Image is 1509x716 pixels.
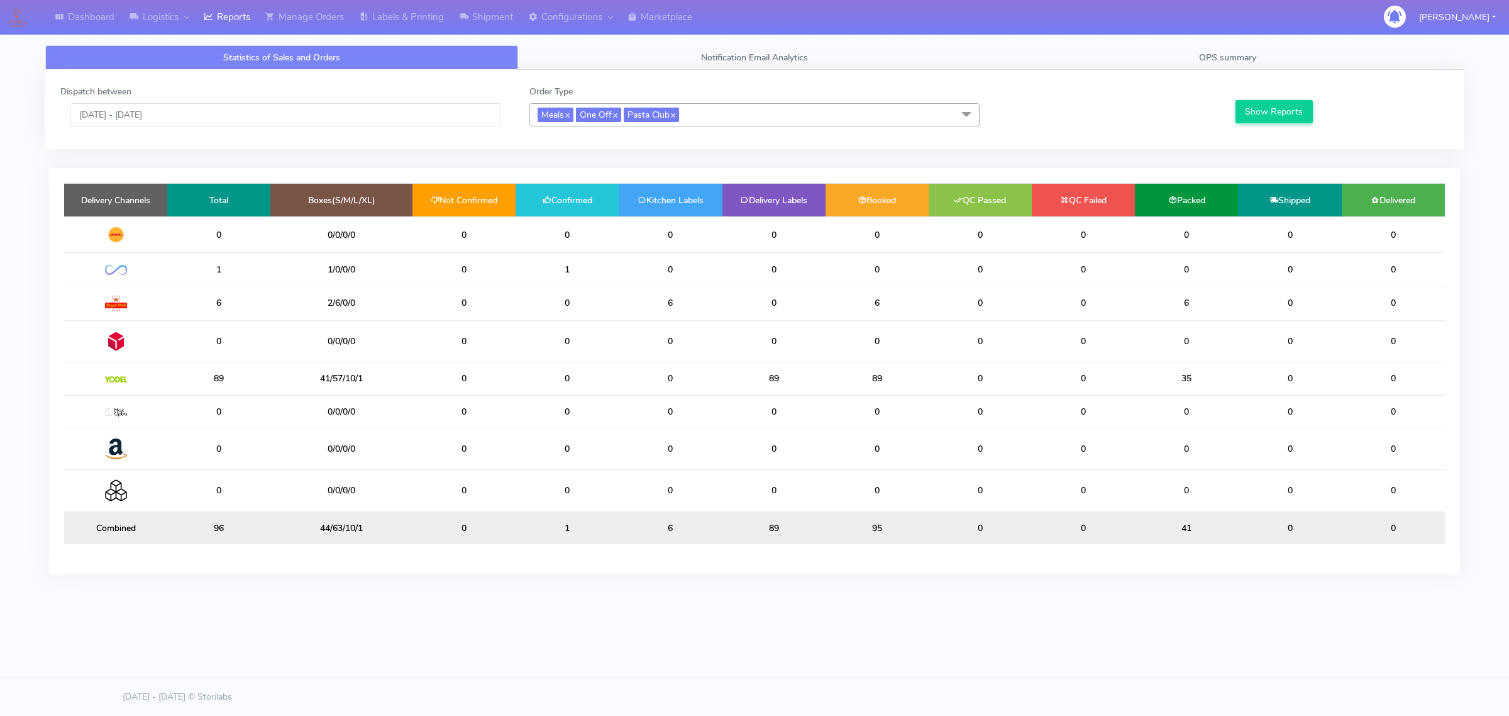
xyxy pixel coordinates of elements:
[1135,216,1238,253] td: 0
[167,253,270,286] td: 1
[167,470,270,512] td: 0
[516,286,619,320] td: 0
[1135,184,1238,216] td: Packed
[701,52,808,64] span: Notification Email Analytics
[270,216,412,253] td: 0/0/0/0
[722,512,826,544] td: 89
[1342,470,1445,512] td: 0
[1238,470,1341,512] td: 0
[516,216,619,253] td: 0
[412,362,516,395] td: 0
[1135,428,1238,469] td: 0
[412,470,516,512] td: 0
[1238,320,1341,362] td: 0
[105,479,127,501] img: Collection
[826,184,929,216] td: Booked
[826,428,929,469] td: 0
[1135,362,1238,395] td: 35
[516,184,619,216] td: Confirmed
[60,85,131,98] label: Dispatch between
[516,320,619,362] td: 0
[270,395,412,428] td: 0/0/0/0
[619,286,722,320] td: 6
[1238,286,1341,320] td: 0
[516,512,619,544] td: 1
[105,296,127,311] img: Royal Mail
[564,108,570,121] a: x
[223,52,340,64] span: Statistics of Sales and Orders
[619,512,722,544] td: 6
[412,395,516,428] td: 0
[270,428,412,469] td: 0/0/0/0
[929,184,1032,216] td: QC Passed
[619,395,722,428] td: 0
[722,428,826,469] td: 0
[167,184,270,216] td: Total
[270,184,412,216] td: Boxes(S/M/L/XL)
[1032,428,1135,469] td: 0
[929,253,1032,286] td: 0
[1032,362,1135,395] td: 0
[270,253,412,286] td: 1/0/0/0
[826,470,929,512] td: 0
[270,362,412,395] td: 41/57/10/1
[929,216,1032,253] td: 0
[1135,286,1238,320] td: 6
[1032,320,1135,362] td: 0
[929,320,1032,362] td: 0
[1238,362,1341,395] td: 0
[105,227,127,243] img: DHL
[270,320,412,362] td: 0/0/0/0
[1342,395,1445,428] td: 0
[722,184,826,216] td: Delivery Labels
[619,428,722,469] td: 0
[64,512,167,544] td: Combined
[1235,100,1313,123] button: Show Reports
[722,362,826,395] td: 89
[1238,512,1341,544] td: 0
[722,320,826,362] td: 0
[1342,253,1445,286] td: 0
[270,512,412,544] td: 44/63/10/1
[412,184,516,216] td: Not Confirmed
[412,428,516,469] td: 0
[1342,184,1445,216] td: Delivered
[1032,512,1135,544] td: 0
[516,428,619,469] td: 0
[167,512,270,544] td: 96
[826,395,929,428] td: 0
[619,320,722,362] td: 0
[1135,470,1238,512] td: 0
[412,253,516,286] td: 0
[167,320,270,362] td: 0
[619,216,722,253] td: 0
[1238,253,1341,286] td: 0
[826,362,929,395] td: 89
[167,216,270,253] td: 0
[516,253,619,286] td: 1
[1238,428,1341,469] td: 0
[576,108,621,122] span: One Off
[529,85,573,98] label: Order Type
[1032,286,1135,320] td: 0
[826,286,929,320] td: 6
[412,320,516,362] td: 0
[619,253,722,286] td: 0
[105,330,127,352] img: DPD
[619,470,722,512] td: 0
[826,320,929,362] td: 0
[826,512,929,544] td: 95
[722,286,826,320] td: 0
[1342,362,1445,395] td: 0
[1342,428,1445,469] td: 0
[270,286,412,320] td: 2/6/0/0
[412,216,516,253] td: 0
[1238,395,1341,428] td: 0
[670,108,675,121] a: x
[64,184,167,216] td: Delivery Channels
[105,376,127,383] img: Yodel
[1410,4,1505,30] button: [PERSON_NAME]
[1135,512,1238,544] td: 41
[929,395,1032,428] td: 0
[1342,286,1445,320] td: 0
